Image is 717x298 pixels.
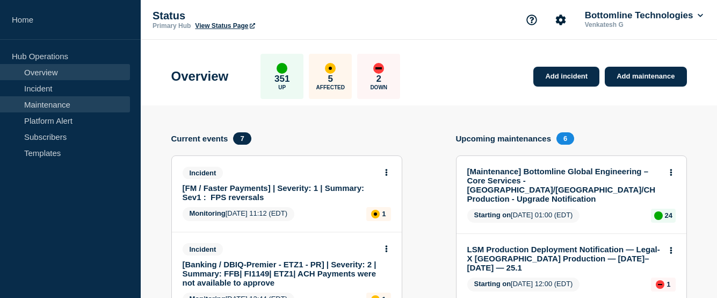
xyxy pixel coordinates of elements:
[382,210,386,218] p: 1
[171,134,228,143] h4: Current events
[467,209,580,223] span: [DATE] 01:00 (EDT)
[371,210,380,218] div: affected
[474,211,511,219] span: Starting on
[520,9,543,31] button: Support
[183,243,223,256] span: Incident
[467,278,580,292] span: [DATE] 12:00 (EDT)
[171,69,229,84] h1: Overview
[467,245,661,272] a: LSM Production Deployment Notification — Legal-X [GEOGRAPHIC_DATA] Production — [DATE]–[DATE] — 25.1
[277,63,287,74] div: up
[533,67,599,87] a: Add incident
[656,280,664,289] div: down
[583,21,694,29] p: Venkatesh G
[373,63,384,74] div: down
[190,209,226,217] span: Monitoring
[278,84,286,90] p: Up
[467,167,661,203] a: [Maintenance] Bottomline Global Engineering – Core Services - [GEOGRAPHIC_DATA]/[GEOGRAPHIC_DATA]...
[153,22,191,30] p: Primary Hub
[153,10,367,22] p: Status
[195,22,255,30] a: View Status Page
[183,183,376,202] a: [FM / Faster Payments] | Severity: 1 | Summary: Sev1 : FPS reversals
[556,132,574,145] span: 6
[654,211,663,220] div: up
[274,74,289,84] p: 351
[316,84,345,90] p: Affected
[583,10,705,21] button: Bottomline Technologies
[474,280,511,288] span: Starting on
[456,134,552,143] h4: Upcoming maintenances
[605,67,686,87] a: Add maintenance
[549,9,572,31] button: Account settings
[665,211,672,219] p: 24
[667,280,670,288] p: 1
[183,167,223,179] span: Incident
[370,84,387,90] p: Down
[325,63,336,74] div: affected
[233,132,251,145] span: 7
[376,74,381,84] p: 2
[183,207,295,221] span: [DATE] 11:12 (EDT)
[328,74,333,84] p: 5
[183,260,376,287] a: [Banking / DBIQ-Premier - ETZ1 - PR] | Severity: 2 | Summary: FFB| FI1149| ETZ1| ACH Payments wer...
